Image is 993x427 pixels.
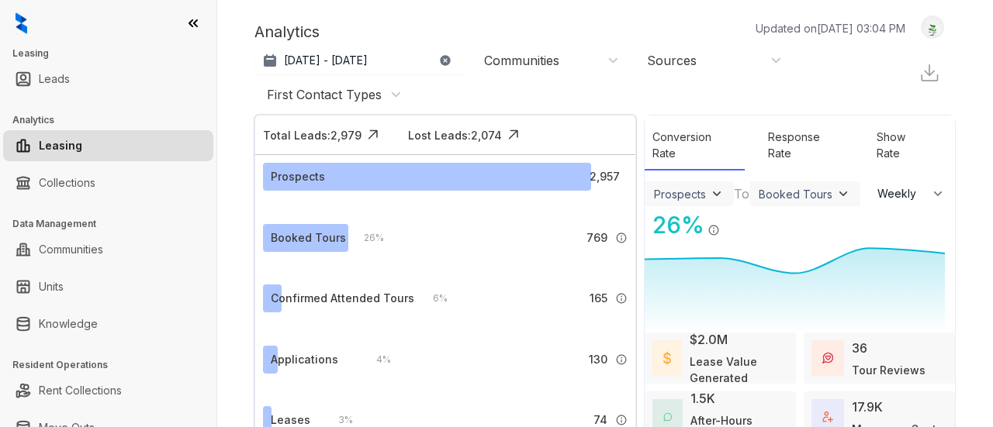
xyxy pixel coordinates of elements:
[271,290,414,307] div: Confirmed Attended Tours
[852,339,867,357] div: 36
[922,19,943,36] img: UserAvatar
[615,414,628,426] img: Info
[836,186,851,201] img: ViewFilterArrow
[3,375,213,406] li: Rent Collections
[39,375,122,406] a: Rent Collections
[852,362,926,378] div: Tour Reviews
[720,210,743,233] img: Click Icon
[408,127,502,143] div: Lost Leads: 2,074
[39,130,82,161] a: Leasing
[690,353,787,386] div: Lease Value Generated
[822,412,833,422] img: TotalFum
[615,232,628,244] img: Info
[254,20,320,43] p: Analytics
[708,224,720,236] img: Info
[417,290,448,307] div: 6 %
[869,121,939,170] div: Show Rate
[760,121,853,170] div: Response Rate
[734,184,749,203] div: To
[39,234,103,265] a: Communities
[3,234,213,265] li: Communities
[361,351,391,368] div: 4 %
[12,358,216,372] h3: Resident Operations
[39,64,70,95] a: Leads
[348,229,384,246] div: 26 %
[12,113,216,127] h3: Analytics
[756,20,905,36] p: Updated on [DATE] 03:04 PM
[267,86,382,103] div: First Contact Types
[822,353,833,363] img: TourReviews
[362,123,385,146] img: Click Icon
[919,62,940,84] img: Download
[645,208,704,243] div: 26 %
[271,168,325,185] div: Prospects
[647,52,697,69] div: Sources
[690,330,728,349] div: $2.0M
[39,271,64,302] a: Units
[3,308,213,339] li: Knowledge
[3,167,213,198] li: Collections
[39,167,95,198] a: Collections
[590,168,620,185] span: 2,957
[12,46,216,60] h3: Leasing
[615,353,628,366] img: Info
[254,46,464,74] button: [DATE] - [DATE]
[589,351,607,368] span: 130
[663,351,672,365] img: LeaseValue
[654,188,706,201] div: Prospects
[271,229,346,246] div: Booked Tours
[590,290,607,307] span: 165
[615,292,628,305] img: Info
[868,180,955,208] button: Weekly
[284,53,368,68] p: [DATE] - [DATE]
[852,398,883,416] div: 17.9K
[586,229,607,246] span: 769
[690,389,715,408] div: 1.5K
[759,188,832,201] div: Booked Tours
[3,130,213,161] li: Leasing
[502,123,525,146] img: Click Icon
[709,186,725,201] img: ViewFilterArrow
[484,52,559,69] div: Communities
[12,217,216,231] h3: Data Management
[645,121,745,170] div: Conversion Rate
[663,412,672,422] img: AfterHoursConversations
[263,127,362,143] div: Total Leads: 2,979
[877,186,925,201] span: Weekly
[271,351,338,368] div: Applications
[3,64,213,95] li: Leads
[39,308,98,339] a: Knowledge
[3,271,213,302] li: Units
[16,12,27,34] img: logo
